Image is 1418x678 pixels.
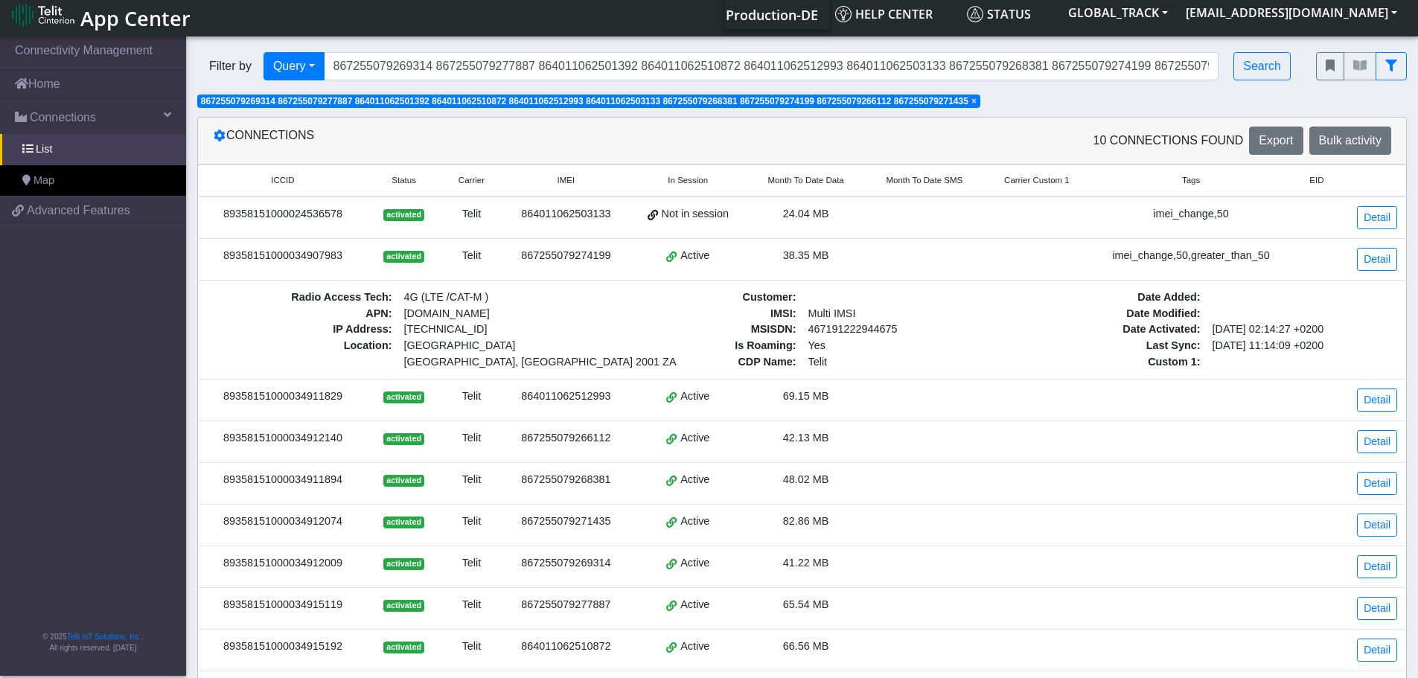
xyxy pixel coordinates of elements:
[1182,174,1200,187] span: Tags
[783,208,829,220] span: 24.04 MB
[392,174,416,187] span: Status
[835,6,852,22] img: knowledge.svg
[383,558,424,570] span: activated
[783,249,829,261] span: 38.35 MB
[271,174,294,187] span: ICCID
[449,555,494,572] div: Telit
[1015,290,1207,306] span: Date Added :
[404,354,584,371] span: [GEOGRAPHIC_DATA], [GEOGRAPHIC_DATA] 2001 ZA
[511,472,620,488] div: 867255079268381
[680,248,709,264] span: Active
[383,642,424,653] span: activated
[197,57,264,75] span: Filter by
[1207,338,1398,354] span: [DATE] 11:14:09 +0200
[1015,306,1207,322] span: Date Modified :
[383,517,424,528] span: activated
[207,388,359,405] div: 89358151000034911829
[36,141,52,158] span: List
[67,633,141,641] a: Telit IoT Solutions, Inc.
[611,338,802,354] span: Is Roaming :
[207,555,359,572] div: 89358151000034912009
[449,514,494,530] div: Telit
[449,639,494,655] div: Telit
[783,390,829,402] span: 69.15 MB
[1093,132,1243,150] span: 10 Connections found
[207,322,398,338] span: IP Address :
[202,127,802,155] div: Connections
[611,290,802,306] span: Customer :
[783,432,829,444] span: 42.13 MB
[511,430,620,447] div: 867255079266112
[1309,174,1323,187] span: EID
[1357,388,1397,412] a: Detail
[1357,248,1397,271] a: Detail
[383,433,424,445] span: activated
[207,306,398,322] span: APN :
[207,472,359,488] div: 89358151000034911894
[511,206,620,223] div: 864011062503133
[680,472,709,488] span: Active
[449,597,494,613] div: Telit
[398,306,590,322] span: [DOMAIN_NAME]
[1357,514,1397,537] a: Detail
[511,597,620,613] div: 867255079277887
[1259,134,1293,147] span: Export
[404,338,584,354] span: [GEOGRAPHIC_DATA]
[726,6,818,24] span: Production-DE
[1357,430,1397,453] a: Detail
[802,306,994,322] span: Multi IMSI
[783,640,829,652] span: 66.56 MB
[1357,639,1397,662] a: Detail
[662,206,729,223] span: Not in session
[680,514,709,530] span: Active
[835,6,933,22] span: Help center
[1357,472,1397,495] a: Detail
[1357,206,1397,229] a: Detail
[33,173,54,189] span: Map
[383,475,424,487] span: activated
[1099,206,1283,223] div: imei_change,50
[668,174,708,187] span: In Session
[27,202,130,220] span: Advanced Features
[207,248,359,264] div: 89358151000034907983
[383,251,424,263] span: activated
[383,391,424,403] span: activated
[971,96,977,106] span: ×
[783,598,829,610] span: 65.54 MB
[398,290,590,306] span: 4G (LTE /CAT-M )
[449,388,494,405] div: Telit
[207,430,359,447] div: 89358151000034912140
[207,597,359,613] div: 89358151000034915119
[1207,322,1398,338] span: [DATE] 02:14:27 +0200
[511,639,620,655] div: 864011062510872
[808,339,825,351] span: Yes
[324,52,1219,80] input: Search...
[449,430,494,447] div: Telit
[511,248,620,264] div: 867255079274199
[967,6,1031,22] span: Status
[1319,134,1382,147] span: Bulk activity
[802,354,994,371] span: Telit
[449,472,494,488] div: Telit
[967,6,983,22] img: status.svg
[383,209,424,221] span: activated
[383,600,424,612] span: activated
[783,473,829,485] span: 48.02 MB
[207,290,398,306] span: Radio Access Tech :
[680,555,709,572] span: Active
[802,322,994,338] span: 467191222944675
[680,639,709,655] span: Active
[264,52,325,80] button: Query
[783,515,829,527] span: 82.86 MB
[1357,597,1397,620] a: Detail
[611,322,802,338] span: MSISDN :
[30,109,96,127] span: Connections
[971,97,977,106] button: Close
[80,4,191,32] span: App Center
[1316,52,1407,80] div: fitlers menu
[207,206,359,223] div: 89358151000024536578
[1004,174,1070,187] span: Carrier Custom 1
[511,388,620,405] div: 864011062512993
[1357,555,1397,578] a: Detail
[1249,127,1303,155] button: Export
